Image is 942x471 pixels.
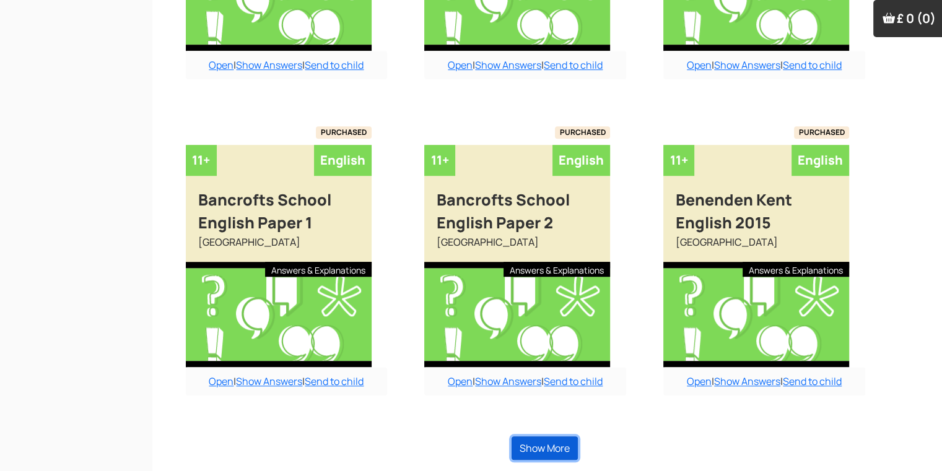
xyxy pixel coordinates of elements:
div: Benenden Kent English 2015 [663,176,849,235]
a: Show Answers [714,374,780,388]
a: Send to child [783,374,842,388]
a: Show Answers [236,374,302,388]
a: Show Answers [475,374,541,388]
a: Show Answers [475,58,541,72]
div: 11+ [186,145,217,176]
a: Send to child [305,58,364,72]
a: Open [209,374,233,388]
a: Open [448,374,473,388]
div: Bancrofts School English Paper 2 [424,176,610,235]
div: | | [186,51,388,79]
a: Open [209,58,233,72]
a: Show Answers [714,58,780,72]
div: 11+ [424,145,455,176]
a: Open [448,58,473,72]
a: Open [687,58,712,72]
div: [GEOGRAPHIC_DATA] [186,235,372,262]
div: Answers & Explanations [504,262,610,277]
div: Bancrofts School English Paper 1 [186,176,372,235]
a: Open [687,374,712,388]
div: | | [663,367,865,395]
div: Answers & Explanations [743,262,849,277]
div: | | [424,51,626,79]
div: English [792,145,849,176]
span: £ 0 (0) [897,10,936,27]
span: PURCHASED [316,126,372,139]
img: Your items in the shopping basket [883,12,895,24]
a: Send to child [783,58,842,72]
div: [GEOGRAPHIC_DATA] [424,235,610,262]
a: Show Answers [236,58,302,72]
a: Send to child [544,58,603,72]
div: 11+ [663,145,694,176]
span: PURCHASED [794,126,850,139]
a: Send to child [544,374,603,388]
div: English [552,145,610,176]
button: Show More [512,436,578,460]
div: | | [424,367,626,395]
a: Send to child [305,374,364,388]
div: | | [186,367,388,395]
div: Answers & Explanations [265,262,372,277]
div: [GEOGRAPHIC_DATA] [663,235,849,262]
div: English [314,145,372,176]
div: | | [663,51,865,79]
span: PURCHASED [555,126,611,139]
